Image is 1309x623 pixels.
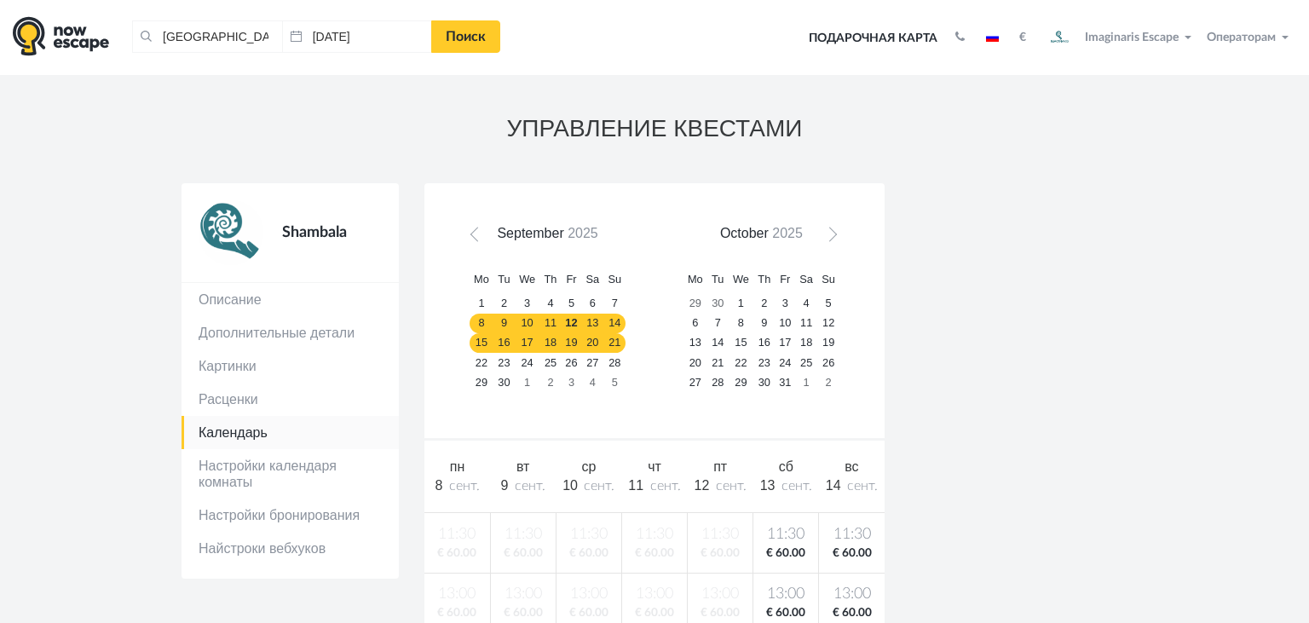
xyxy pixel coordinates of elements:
a: 27 [683,372,707,392]
img: logo [13,16,109,56]
a: 9 [493,314,515,333]
span: Sunday [822,273,835,286]
a: 3 [515,294,540,314]
a: 8 [470,314,493,333]
a: 5 [603,372,626,392]
a: 30 [707,294,729,314]
span: сент. [716,479,747,493]
a: 1 [515,372,540,392]
span: Saturday [799,273,813,286]
a: 5 [562,294,582,314]
a: Картинки [182,349,399,383]
span: 2025 [772,226,803,240]
button: € [1011,29,1035,46]
span: September [497,226,563,240]
span: Sunday [608,273,622,286]
a: 1 [795,372,817,392]
a: 23 [753,353,775,372]
a: Дополнительные детали [182,316,399,349]
span: Prev [472,231,486,245]
img: ru.jpg [986,33,999,42]
span: Wednesday [733,273,749,286]
span: 9 [501,478,509,493]
span: 13:00 [757,584,815,605]
input: Дата [282,20,432,53]
a: 28 [707,372,729,392]
span: 12 [695,478,710,493]
a: 1 [729,294,754,314]
span: 11:30 [757,524,815,545]
button: Операторам [1202,29,1296,46]
a: 19 [562,333,582,353]
a: 6 [581,294,603,314]
a: 15 [470,333,493,353]
a: 2 [753,294,775,314]
a: 6 [683,314,707,333]
h3: УПРАВЛЕНИЕ КВЕСТАМИ [182,116,1127,142]
a: 10 [515,314,540,333]
a: 21 [707,353,729,372]
span: € 60.00 [757,545,815,562]
a: 26 [817,353,839,372]
span: 13 [760,478,776,493]
span: € 60.00 [757,605,815,621]
a: 7 [603,294,626,314]
span: чт [648,459,661,474]
span: October [720,226,769,240]
span: € 60.00 [822,545,881,562]
a: 8 [729,314,754,333]
strong: € [1019,32,1026,43]
a: 4 [539,294,561,314]
a: 2 [539,372,561,392]
a: 30 [753,372,775,392]
a: 24 [775,353,795,372]
span: вс [845,459,858,474]
a: 29 [470,372,493,392]
span: пт [713,459,727,474]
span: пн [450,459,465,474]
span: 14 [826,478,841,493]
a: 2 [817,372,839,392]
span: Monday [688,273,703,286]
a: 24 [515,353,540,372]
span: € 60.00 [822,605,881,621]
a: 29 [729,372,754,392]
a: 30 [493,372,515,392]
a: 23 [493,353,515,372]
span: Friday [566,273,576,286]
a: Настройки бронирования [182,499,399,532]
a: 18 [795,333,817,353]
span: Monday [474,273,489,286]
a: 28 [603,353,626,372]
a: 22 [729,353,754,372]
a: 26 [562,353,582,372]
span: Thursday [758,273,770,286]
span: вт [516,459,529,474]
a: 14 [707,333,729,353]
a: 3 [775,294,795,314]
span: Friday [780,273,790,286]
a: 27 [581,353,603,372]
span: 8 [435,478,442,493]
a: 5 [817,294,839,314]
a: 16 [493,333,515,353]
a: 1 [470,294,493,314]
a: Календарь [182,416,399,449]
a: 20 [683,353,707,372]
span: сент. [781,479,812,493]
span: сент. [584,479,614,493]
span: ср [581,459,596,474]
a: 22 [470,353,493,372]
a: 17 [775,333,795,353]
span: 11 [628,478,643,493]
div: Shambala [263,200,382,265]
button: Imaginaris Escape [1039,20,1199,55]
a: 25 [795,353,817,372]
a: Next [817,226,842,251]
a: 11 [795,314,817,333]
a: 11 [539,314,561,333]
a: 20 [581,333,603,353]
a: 4 [795,294,817,314]
span: Wednesday [519,273,535,286]
span: Thursday [545,273,557,286]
